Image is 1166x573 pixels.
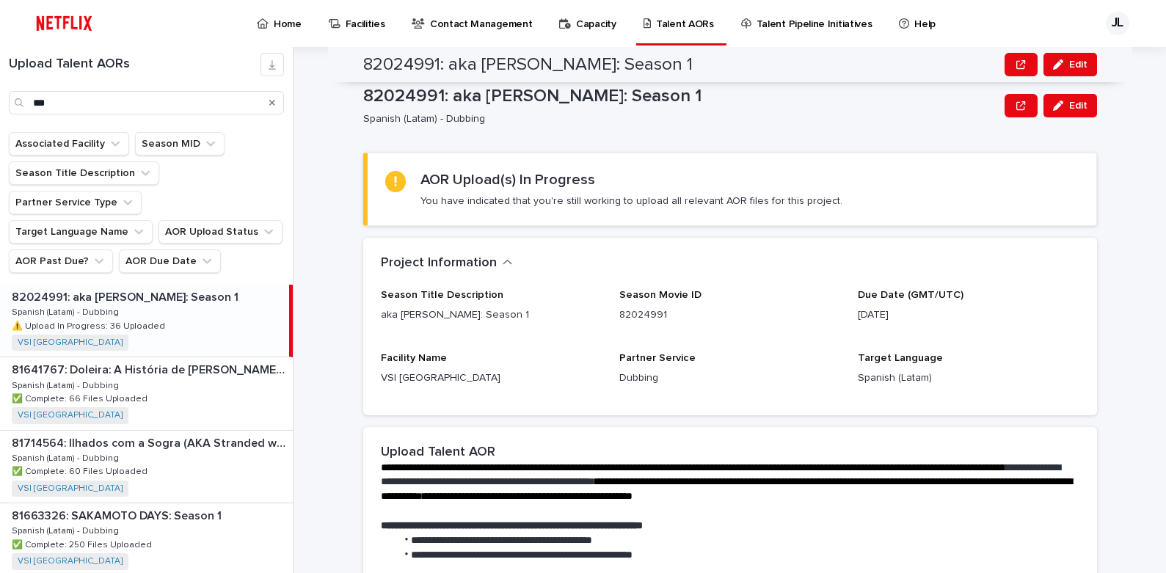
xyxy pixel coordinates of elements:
[363,86,999,107] p: 82024991: aka [PERSON_NAME]: Season 1
[9,161,159,185] button: Season Title Description
[12,360,290,377] p: 81641767: Doleira: A História de Nelma Kodama (AKA Nelma Kodama: The Queen of Dirty Money)
[363,113,994,125] p: Spanish (Latam) - Dubbing
[619,371,840,386] p: Dubbing
[12,304,122,318] p: Spanish (Latam) - Dubbing
[1069,59,1087,70] span: Edit
[858,307,1079,323] p: [DATE]
[135,132,225,156] button: Season MID
[1043,53,1097,76] button: Edit
[12,391,150,404] p: ✅ Complete: 66 Files Uploaded
[12,450,122,464] p: Spanish (Latam) - Dubbing
[9,249,113,273] button: AOR Past Due?
[9,220,153,244] button: Target Language Name
[12,378,122,391] p: Spanish (Latam) - Dubbing
[420,171,595,189] h2: AOR Upload(s) In Progress
[119,249,221,273] button: AOR Due Date
[858,371,1079,386] p: Spanish (Latam)
[29,9,99,38] img: ifQbXi3ZQGMSEF7WDB7W
[1043,94,1097,117] button: Edit
[18,337,123,348] a: VSI [GEOGRAPHIC_DATA]
[12,464,150,477] p: ✅ Complete: 60 Files Uploaded
[9,132,129,156] button: Associated Facility
[381,255,513,271] button: Project Information
[381,307,602,323] p: aka [PERSON_NAME]: Season 1
[1106,12,1129,35] div: JL
[9,91,284,114] input: Search
[12,523,122,536] p: Spanish (Latam) - Dubbing
[619,290,702,300] span: Season Movie ID
[18,483,123,494] a: VSI [GEOGRAPHIC_DATA]
[858,353,943,363] span: Target Language
[619,307,840,323] p: 82024991
[858,290,963,300] span: Due Date (GMT/UTC)
[18,410,123,420] a: VSI [GEOGRAPHIC_DATA]
[12,506,225,523] p: 81663326: SAKAMOTO DAYS: Season 1
[9,56,260,73] h1: Upload Talent AORs
[158,220,283,244] button: AOR Upload Status
[381,353,447,363] span: Facility Name
[12,288,241,304] p: 82024991: aka [PERSON_NAME]: Season 1
[1069,101,1087,111] span: Edit
[381,290,503,300] span: Season Title Description
[363,54,693,76] h2: 82024991: aka [PERSON_NAME]: Season 1
[12,434,290,450] p: 81714564: Ilhados com a Sogra (AKA Stranded with my Mother-in-Law): Season 2
[9,191,142,214] button: Partner Service Type
[381,445,495,461] h2: Upload Talent AOR
[12,318,168,332] p: ⚠️ Upload In Progress: 36 Uploaded
[18,556,123,566] a: VSI [GEOGRAPHIC_DATA]
[12,537,155,550] p: ✅ Complete: 250 Files Uploaded
[619,353,696,363] span: Partner Service
[420,194,842,208] p: You have indicated that you're still working to upload all relevant AOR files for this project.
[381,371,602,386] p: VSI [GEOGRAPHIC_DATA]
[381,255,497,271] h2: Project Information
